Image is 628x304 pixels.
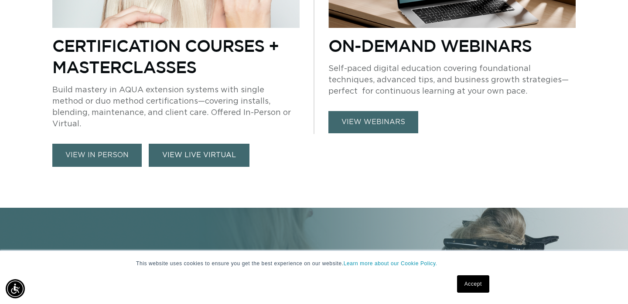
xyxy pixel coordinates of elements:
[52,84,300,130] p: Build mastery in AQUA extension systems with single method or duo method certifications—covering ...
[457,275,489,293] a: Accept
[136,260,492,267] p: This website uses cookies to ensure you get the best experience on our website.
[584,262,628,304] iframe: Chat Widget
[52,35,300,78] p: Certification Courses + Masterclasses
[344,260,437,267] a: Learn more about our Cookie Policy.
[52,144,142,167] a: view in person
[6,279,25,298] div: Accessibility Menu
[328,111,418,133] a: view webinars
[149,144,249,167] a: VIEW LIVE VIRTUAL
[328,35,576,56] p: On-Demand Webinars
[328,63,576,97] p: Self-paced digital education covering foundational techniques, advanced tips, and business growth...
